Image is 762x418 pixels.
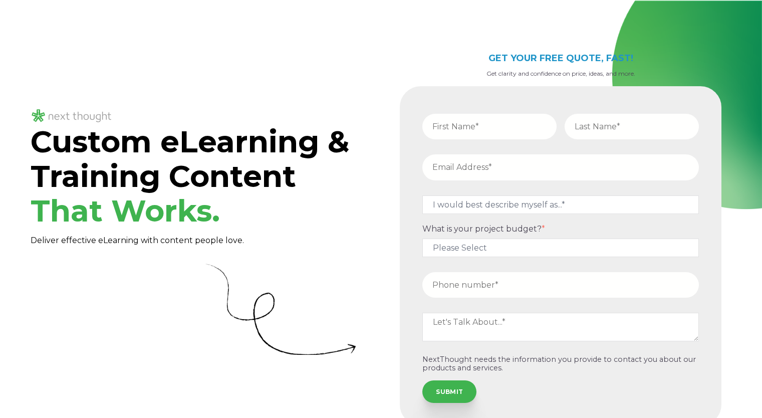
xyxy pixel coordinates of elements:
input: Last Name* [565,114,699,139]
span: GET YOUR FREE QUOTE, FAST! [488,53,633,64]
input: Email Address* [422,154,699,180]
input: Phone number* [422,272,699,298]
input: SUBMIT [422,380,476,402]
input: First Name* [422,114,557,139]
span: What is your project budget? [422,224,542,234]
span: Custom eLearning & Training Content [31,123,349,229]
span: That Works. [31,192,220,229]
img: Curly Arrow [205,263,356,355]
img: NT_Logo_LightMode [31,108,113,124]
span: Get clarity and confidence on price, ideas, and more. [486,70,635,77]
span: Deliver effective eLearning with content people love. [31,236,244,245]
p: NextThought needs the information you provide to contact you about our products and services. [422,355,699,373]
